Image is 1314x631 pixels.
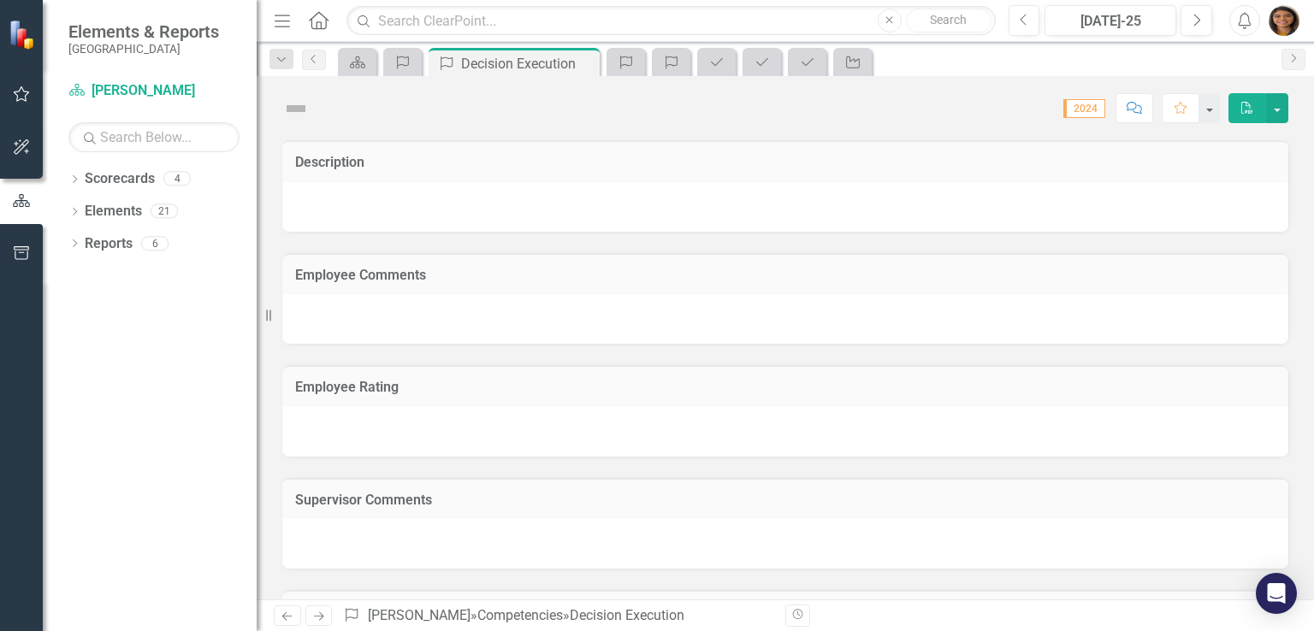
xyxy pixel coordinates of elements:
[68,21,219,42] span: Elements & Reports
[1051,11,1170,32] div: [DATE]-25
[68,42,219,56] small: [GEOGRAPHIC_DATA]
[346,6,995,36] input: Search ClearPoint...
[368,607,471,623] a: [PERSON_NAME]
[151,204,178,219] div: 21
[570,607,684,623] div: Decision Execution
[85,169,155,189] a: Scorecards
[295,380,1276,395] h3: Employee Rating
[461,53,595,74] div: Decision Execution
[1045,5,1176,36] button: [DATE]-25
[1256,573,1297,614] div: Open Intercom Messenger
[282,95,310,122] img: Not Defined
[906,9,991,32] button: Search
[141,236,169,251] div: 6
[163,172,191,186] div: 4
[477,607,563,623] a: Competencies
[930,13,967,27] span: Search
[1269,5,1299,36] img: Maria Rodriguez
[295,492,1276,508] h3: Supervisor Comments
[1063,99,1105,118] span: 2024
[343,606,772,626] div: » »
[295,155,1276,170] h3: Description
[85,202,142,221] a: Elements
[68,122,240,152] input: Search Below...
[295,268,1276,283] h3: Employee Comments
[68,81,240,101] a: [PERSON_NAME]
[9,20,38,50] img: ClearPoint Strategy
[85,234,133,254] a: Reports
